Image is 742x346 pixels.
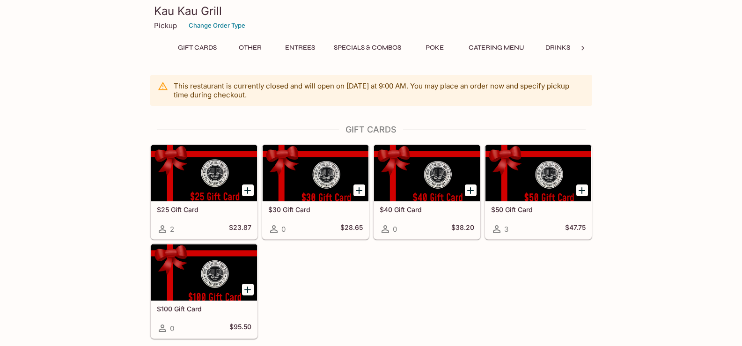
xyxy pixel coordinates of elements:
[465,184,477,196] button: Add $40 Gift Card
[279,41,321,54] button: Entrees
[151,244,257,301] div: $100 Gift Card
[151,145,257,201] div: $25 Gift Card
[229,323,251,334] h5: $95.50
[242,284,254,295] button: Add $100 Gift Card
[565,223,586,235] h5: $47.75
[374,145,480,239] a: $40 Gift Card0$38.20
[576,184,588,196] button: Add $50 Gift Card
[329,41,406,54] button: Specials & Combos
[353,184,365,196] button: Add $30 Gift Card
[380,206,474,213] h5: $40 Gift Card
[485,145,591,201] div: $50 Gift Card
[229,41,272,54] button: Other
[340,223,363,235] h5: $28.65
[263,145,368,201] div: $30 Gift Card
[174,81,585,99] p: This restaurant is currently closed and will open on [DATE] at 9:00 AM . You may place an order n...
[485,145,592,239] a: $50 Gift Card3$47.75
[229,223,251,235] h5: $23.87
[268,206,363,213] h5: $30 Gift Card
[242,184,254,196] button: Add $25 Gift Card
[184,18,250,33] button: Change Order Type
[157,206,251,213] h5: $25 Gift Card
[504,225,508,234] span: 3
[150,125,592,135] h4: Gift Cards
[154,21,177,30] p: Pickup
[491,206,586,213] h5: $50 Gift Card
[154,4,588,18] h3: Kau Kau Grill
[151,145,257,239] a: $25 Gift Card2$23.87
[157,305,251,313] h5: $100 Gift Card
[170,225,174,234] span: 2
[262,145,369,239] a: $30 Gift Card0$28.65
[173,41,222,54] button: Gift Cards
[281,225,286,234] span: 0
[374,145,480,201] div: $40 Gift Card
[170,324,174,333] span: 0
[537,41,579,54] button: Drinks
[414,41,456,54] button: Poke
[393,225,397,234] span: 0
[151,244,257,339] a: $100 Gift Card0$95.50
[451,223,474,235] h5: $38.20
[463,41,529,54] button: Catering Menu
